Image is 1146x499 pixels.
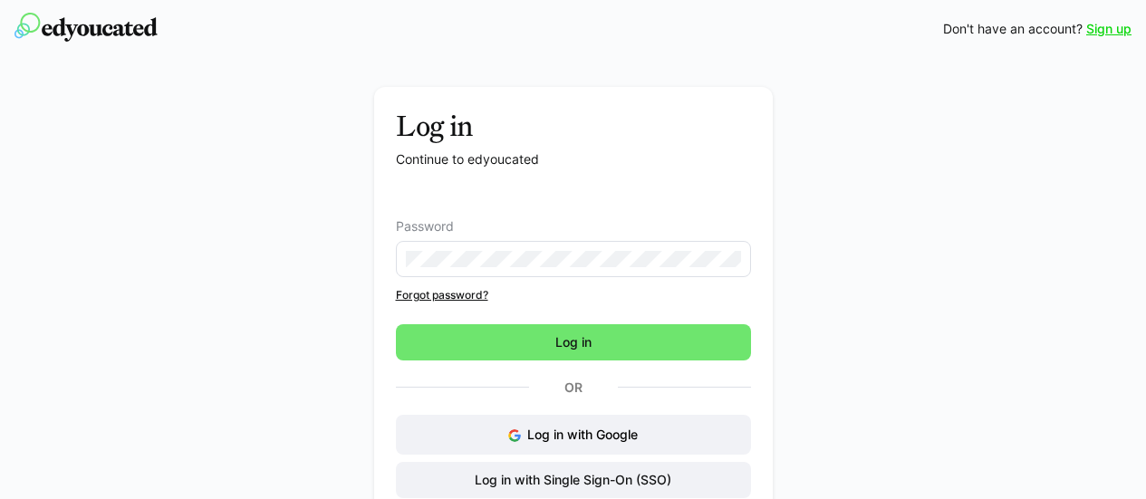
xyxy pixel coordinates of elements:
[14,13,158,42] img: edyoucated
[396,150,751,168] p: Continue to edyoucated
[527,427,638,442] span: Log in with Google
[396,462,751,498] button: Log in with Single Sign-On (SSO)
[396,415,751,455] button: Log in with Google
[1086,20,1132,38] a: Sign up
[472,471,674,489] span: Log in with Single Sign-On (SSO)
[529,375,618,400] p: Or
[396,109,751,143] h3: Log in
[396,288,751,302] a: Forgot password?
[553,333,594,351] span: Log in
[396,324,751,360] button: Log in
[943,20,1083,38] span: Don't have an account?
[396,219,454,234] span: Password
